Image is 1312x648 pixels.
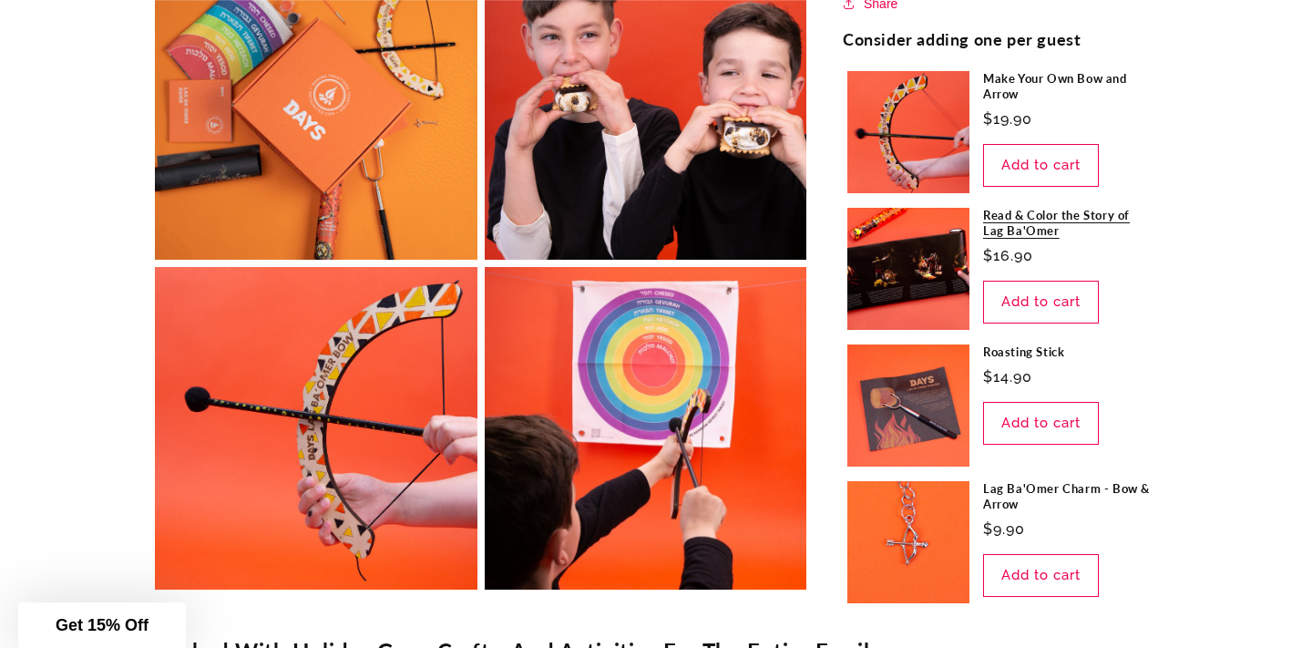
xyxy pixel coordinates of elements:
a: Read & Color the Story of Lag Ba'Omer [983,208,1153,239]
a: Lag Ba'Omer Charm - Bow & Arrow [983,481,1153,512]
button: Add to cart [983,144,1099,187]
span: Get 15% Off [56,616,149,634]
a: Make Your Own Bow and Arrow [983,71,1153,102]
h2: Consider adding one per guest [843,29,1081,50]
aside: Complementary products [843,28,1157,608]
button: Add to cart [983,281,1099,324]
div: Get 15% Off [18,602,186,648]
button: Add to cart [983,402,1099,445]
button: Add to cart [983,554,1099,597]
a: Roasting Stick [983,345,1153,360]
